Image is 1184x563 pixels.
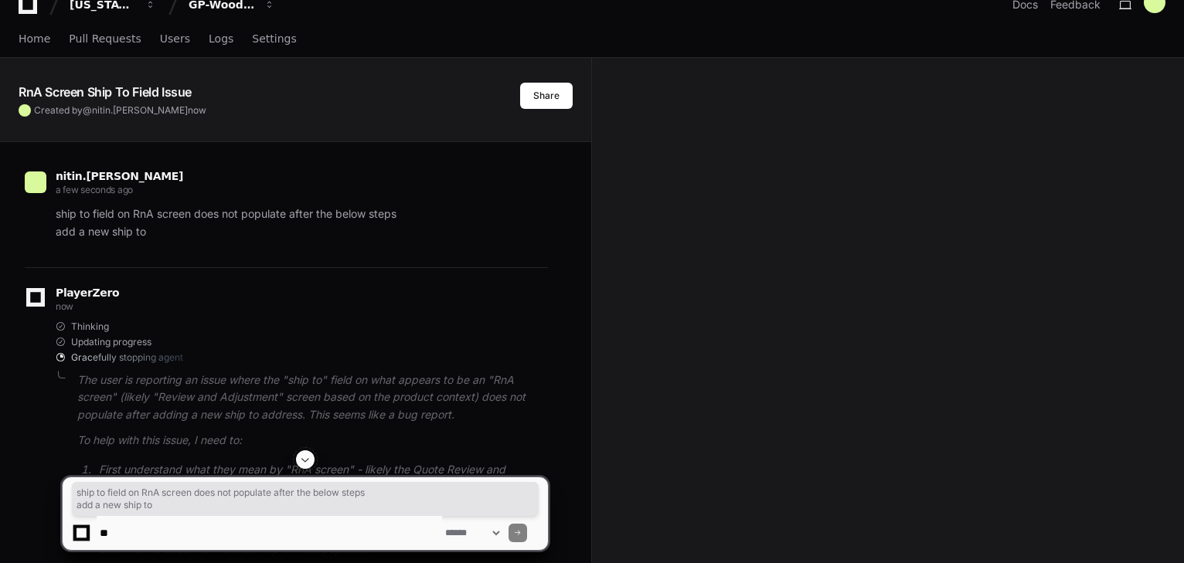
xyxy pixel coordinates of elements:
span: Thinking [71,321,109,333]
a: Logs [209,22,233,57]
span: Logs [209,34,233,43]
span: Updating progress [71,336,151,348]
span: now [56,300,73,312]
span: Pull Requests [69,34,141,43]
a: Users [160,22,190,57]
p: To help with this issue, I need to: [77,432,548,449]
span: Gracefully stopping agent [71,351,183,364]
span: Users [160,34,190,43]
p: The user is reporting an issue where the "ship to" field on what appears to be an "RnA screen" (l... [77,371,548,424]
span: now [188,104,206,116]
span: ship to field on RnA screen does not populate after the below steps add a new ship to [77,487,534,511]
span: a few seconds ago [56,184,133,195]
span: nitin.[PERSON_NAME] [92,104,188,116]
span: Settings [252,34,296,43]
p: ship to field on RnA screen does not populate after the below steps add a new ship to [56,205,548,241]
span: nitin.[PERSON_NAME] [56,170,183,182]
a: Settings [252,22,296,57]
span: Created by [34,104,206,117]
span: Home [19,34,50,43]
span: @ [83,104,92,116]
app-text-character-animate: RnA Screen Ship To Field Issue [19,84,192,100]
a: Home [19,22,50,57]
a: Pull Requests [69,22,141,57]
span: PlayerZero [56,288,119,297]
button: Share [520,83,573,109]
